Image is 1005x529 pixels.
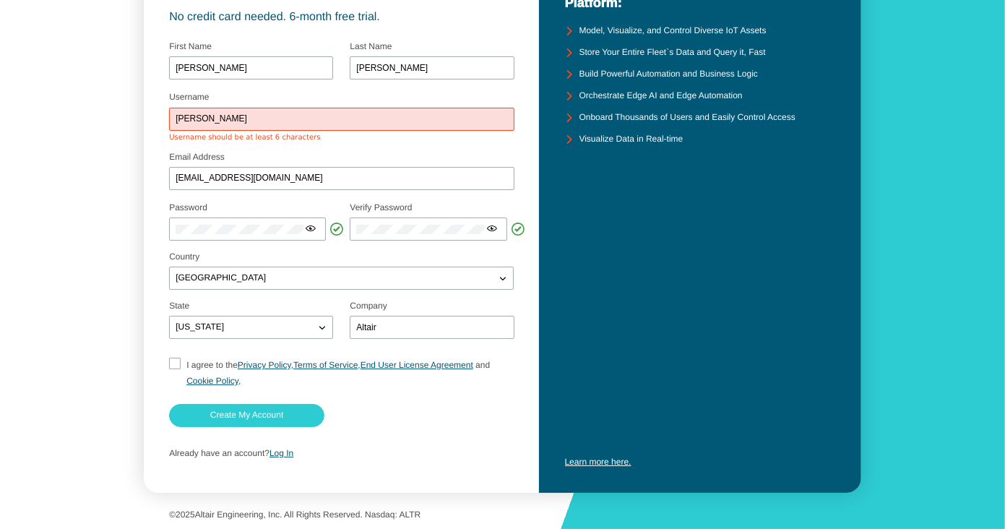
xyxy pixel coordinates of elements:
[350,202,412,212] label: Verify Password
[169,152,225,162] label: Email Address
[579,134,683,145] unity-typography: Visualize Data in Real-time
[169,11,513,24] unity-typography: No credit card needed. 6-month free trial.
[293,360,358,370] a: Terms of Service
[361,360,473,370] a: End User License Agreement
[579,48,766,58] unity-typography: Store Your Entire Fleet`s Data and Query it, Fast
[186,360,490,386] span: I agree to the , , ,
[579,113,795,123] unity-typography: Onboard Thousands of Users and Easily Control Access
[579,26,767,36] unity-typography: Model, Visualize, and Control Diverse IoT Assets
[475,360,490,370] span: and
[169,92,209,102] label: Username
[238,360,291,370] a: Privacy Policy
[565,299,836,452] iframe: YouTube video player
[186,376,238,386] a: Cookie Policy
[579,91,743,101] unity-typography: Orchestrate Edge AI and Edge Automation
[169,202,207,212] label: Password
[176,509,195,520] span: 2025
[169,510,836,520] p: © Altair Engineering, Inc. All Rights Reserved. Nasdaq: ALTR
[169,449,513,459] p: Already have an account?
[169,134,514,142] div: Username should be at least 6 characters
[565,457,631,467] a: Learn more here.
[579,69,758,79] unity-typography: Build Powerful Automation and Business Logic
[269,448,293,458] a: Log In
